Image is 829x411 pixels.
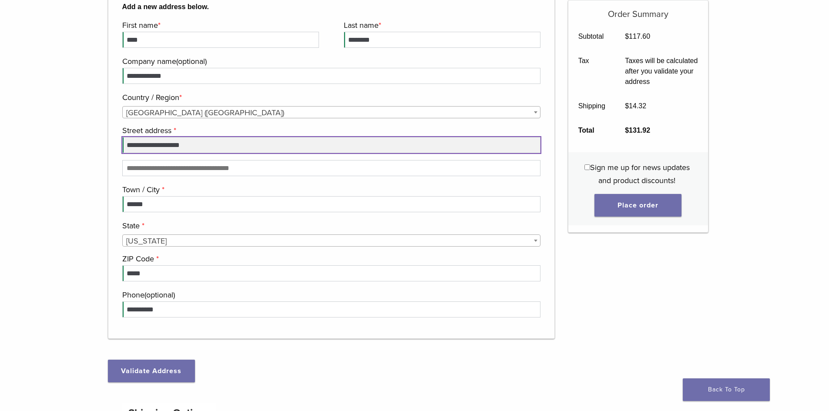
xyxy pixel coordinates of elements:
[625,102,646,110] bdi: 14.32
[584,164,590,170] input: Sign me up for news updates and product discounts!
[122,288,539,301] label: Phone
[590,163,690,185] span: Sign me up for news updates and product discounts!
[625,127,650,134] bdi: 131.92
[683,378,770,401] a: Back To Top
[122,2,541,12] b: Add a new address below.
[568,0,708,20] h5: Order Summary
[625,102,629,110] span: $
[123,235,540,247] span: Colorado
[122,19,317,32] label: First name
[144,290,175,300] span: (optional)
[122,91,539,104] label: Country / Region
[568,24,615,49] th: Subtotal
[625,127,629,134] span: $
[625,33,629,40] span: $
[615,49,708,94] td: Taxes will be calculated after you validate your address
[123,107,540,119] span: United States (US)
[568,118,615,143] th: Total
[122,55,539,68] label: Company name
[122,219,539,232] label: State
[122,124,539,137] label: Street address
[108,360,195,382] button: Validate Address
[344,19,538,32] label: Last name
[625,33,650,40] bdi: 117.60
[568,94,615,118] th: Shipping
[176,57,207,66] span: (optional)
[594,194,681,217] button: Place order
[568,49,615,94] th: Tax
[122,106,541,118] span: Country / Region
[122,234,541,247] span: State
[122,183,539,196] label: Town / City
[122,252,539,265] label: ZIP Code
